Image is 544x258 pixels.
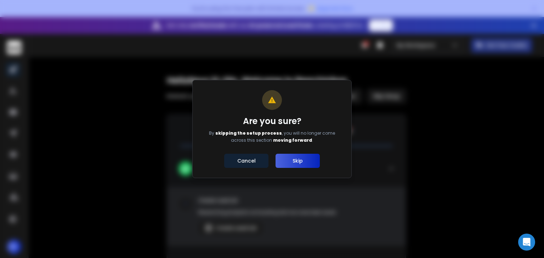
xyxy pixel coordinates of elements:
button: Skip [276,154,320,168]
div: Open Intercom Messenger [518,234,535,251]
p: By , you will no longer come across this section . [203,130,341,144]
h1: Are you sure? [203,116,341,127]
button: Cancel [224,154,268,168]
span: skipping the setup process [215,130,282,136]
span: moving forward [273,137,312,143]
